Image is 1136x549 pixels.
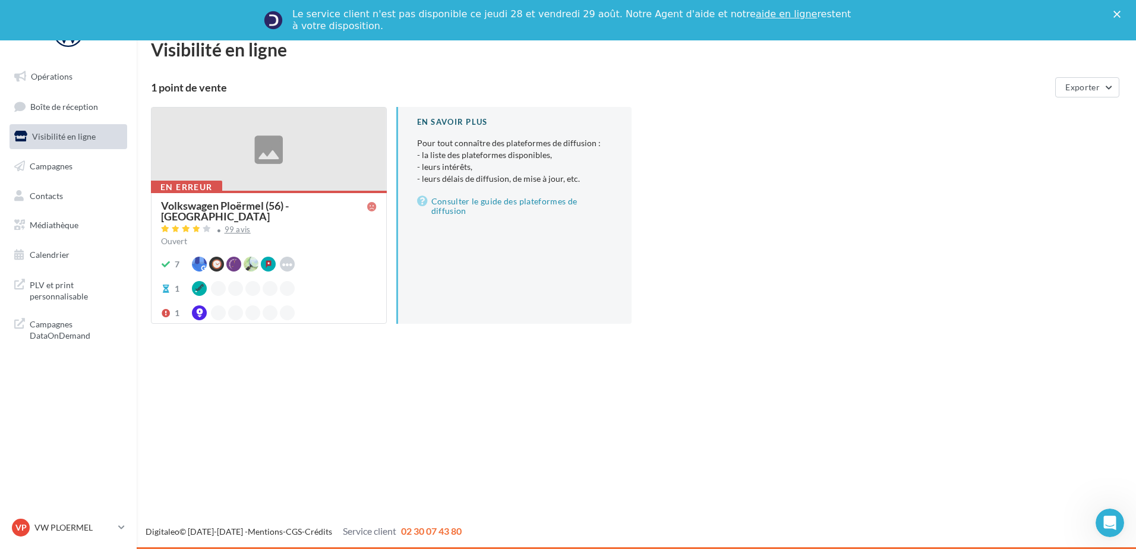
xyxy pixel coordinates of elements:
a: Mentions [248,526,283,537]
a: Calendrier [7,242,130,267]
span: Boîte de réception [30,101,98,111]
span: Exporter [1065,82,1100,92]
span: Service client [343,525,396,537]
div: 7 [175,258,179,270]
div: Le service client n'est pas disponible ce jeudi 28 et vendredi 29 août. Notre Agent d'aide et not... [292,8,853,32]
li: - leurs délais de diffusion, de mise à jour, etc. [417,173,613,185]
div: 1 [175,283,179,295]
img: Profile image for Service-Client [264,11,283,30]
a: Crédits [305,526,332,537]
span: 02 30 07 43 80 [401,525,462,537]
a: VP VW PLOERMEL [10,516,127,539]
a: Digitaleo [146,526,179,537]
span: Médiathèque [30,220,78,230]
a: Campagnes DataOnDemand [7,311,130,346]
span: VP [15,522,27,534]
span: Campagnes DataOnDemand [30,316,122,342]
div: 1 point de vente [151,82,1050,93]
div: Visibilité en ligne [151,40,1122,58]
div: Volkswagen Ploërmel (56) - [GEOGRAPHIC_DATA] [161,200,367,222]
a: aide en ligne [756,8,817,20]
div: 1 [175,307,179,319]
a: 99 avis [161,223,377,238]
a: Visibilité en ligne [7,124,130,149]
span: PLV et print personnalisable [30,277,122,302]
span: Campagnes [30,161,72,171]
div: En erreur [151,181,222,194]
a: Opérations [7,64,130,89]
span: Ouvert [161,236,187,246]
p: VW PLOERMEL [34,522,113,534]
a: CGS [286,526,302,537]
a: Campagnes [7,154,130,179]
span: Visibilité en ligne [32,131,96,141]
a: Contacts [7,184,130,209]
li: - leurs intérêts, [417,161,613,173]
li: - la liste des plateformes disponibles, [417,149,613,161]
span: Calendrier [30,250,70,260]
div: En savoir plus [417,116,613,128]
button: Exporter [1055,77,1119,97]
span: Opérations [31,71,72,81]
a: Médiathèque [7,213,130,238]
a: Consulter le guide des plateformes de diffusion [417,194,613,218]
span: Contacts [30,190,63,200]
p: Pour tout connaître des plateformes de diffusion : [417,137,613,185]
div: 99 avis [225,226,251,234]
a: Boîte de réception [7,94,130,119]
span: © [DATE]-[DATE] - - - [146,526,462,537]
a: PLV et print personnalisable [7,272,130,307]
iframe: Intercom live chat [1096,509,1124,537]
div: Fermer [1113,11,1125,18]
